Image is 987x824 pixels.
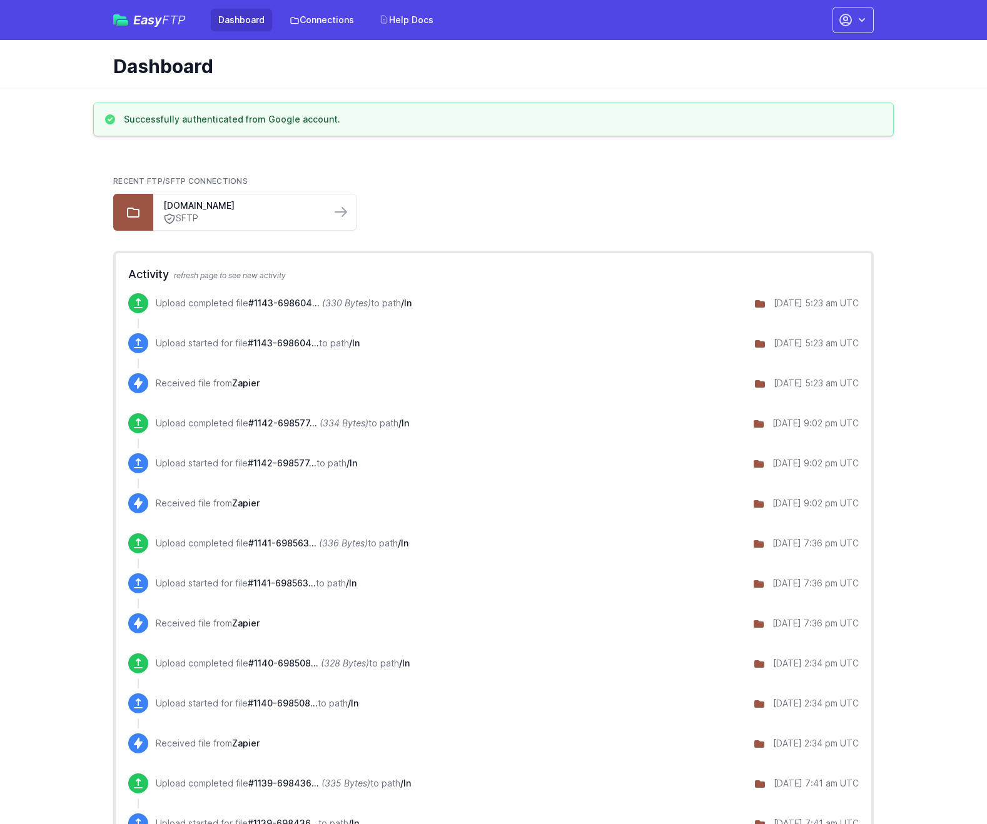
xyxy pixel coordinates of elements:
[248,578,316,588] span: #1141-6985634152776.json
[156,777,411,790] p: Upload completed file to path
[124,113,340,126] h3: Successfully authenticated from Google account.
[133,14,186,26] span: Easy
[401,298,412,308] span: /In
[774,297,859,309] div: [DATE] 5:23 am UTC
[282,9,362,31] a: Connections
[232,498,260,508] span: Zapier
[128,266,859,283] h2: Activity
[248,658,318,668] span: #1140-6985082274120.json
[156,377,260,389] p: Received file from
[321,778,370,788] i: (335 Bytes)
[398,418,409,428] span: /In
[772,577,859,590] div: [DATE] 7:36 pm UTC
[232,618,260,628] span: Zapier
[773,697,859,710] div: [DATE] 2:34 pm UTC
[232,378,260,388] span: Zapier
[156,497,260,510] p: Received file from
[346,578,357,588] span: /In
[248,458,316,468] span: #1142-6985776005448.json
[113,176,874,186] h2: Recent FTP/SFTP Connections
[113,55,864,78] h1: Dashboard
[772,457,859,470] div: [DATE] 9:02 pm UTC
[774,777,859,790] div: [DATE] 7:41 am UTC
[773,737,859,750] div: [DATE] 2:34 pm UTC
[399,658,410,668] span: /In
[349,338,360,348] span: /In
[113,14,186,26] a: EasyFTP
[774,337,859,349] div: [DATE] 5:23 am UTC
[248,778,319,788] span: #1139-6984366784840.json
[163,212,321,225] a: SFTP
[156,417,409,430] p: Upload completed file to path
[248,338,319,348] span: #1143-6986042769736.json
[211,9,272,31] a: Dashboard
[156,577,357,590] p: Upload started for file to path
[113,14,128,26] img: easyftp_logo.png
[156,457,357,470] p: Upload started for file to path
[232,738,260,748] span: Zapier
[162,13,186,28] span: FTP
[156,537,408,550] p: Upload completed file to path
[372,9,441,31] a: Help Docs
[156,697,358,710] p: Upload started for file to path
[248,538,316,548] span: #1141-6985634152776.json
[773,657,859,670] div: [DATE] 2:34 pm UTC
[772,497,859,510] div: [DATE] 9:02 pm UTC
[772,417,859,430] div: [DATE] 9:02 pm UTC
[156,737,260,750] p: Received file from
[400,778,411,788] span: /In
[156,617,260,630] p: Received file from
[156,657,410,670] p: Upload completed file to path
[772,617,859,630] div: [DATE] 7:36 pm UTC
[248,698,318,708] span: #1140-6985082274120.json
[347,458,357,468] span: /In
[248,298,320,308] span: #1143-6986042769736.json
[156,337,360,349] p: Upload started for file to path
[163,199,321,212] a: [DOMAIN_NAME]
[348,698,358,708] span: /In
[321,658,369,668] i: (328 Bytes)
[248,418,317,428] span: #1142-6985776005448.json
[398,538,408,548] span: /In
[772,537,859,550] div: [DATE] 7:36 pm UTC
[320,418,368,428] i: (334 Bytes)
[156,297,412,309] p: Upload completed file to path
[319,538,368,548] i: (336 Bytes)
[774,377,859,389] div: [DATE] 5:23 am UTC
[174,271,286,280] span: refresh page to see new activity
[322,298,371,308] i: (330 Bytes)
